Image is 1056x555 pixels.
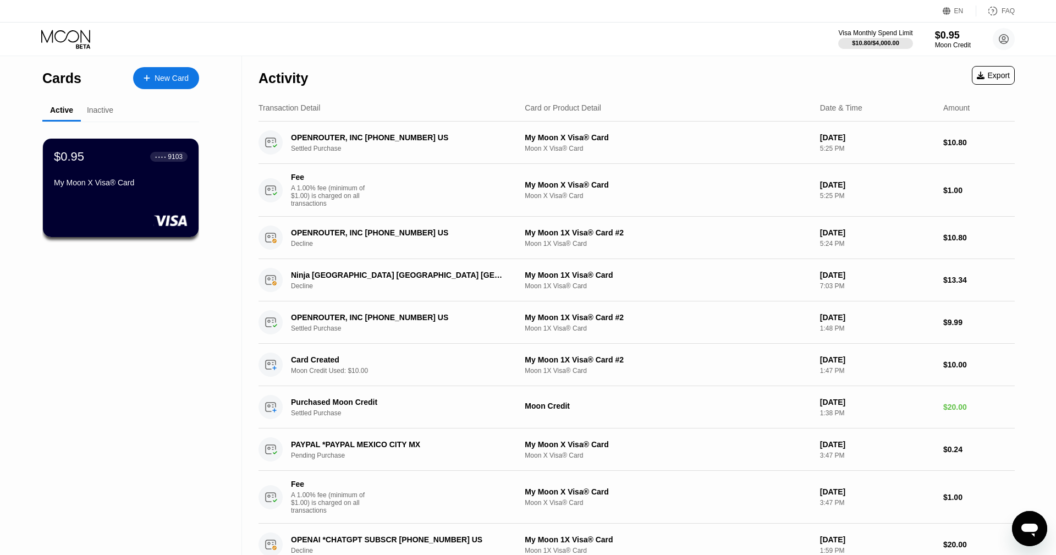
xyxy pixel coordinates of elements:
div: My Moon 1X Visa® Card [525,535,811,544]
div: $1.00 [943,493,1015,502]
div: FAQ [976,6,1015,17]
div: Purchased Moon CreditSettled PurchaseMoon Credit[DATE]1:38 PM$20.00 [258,386,1015,428]
div: [DATE] [820,535,934,544]
div: 1:59 PM [820,547,934,554]
div: $13.34 [943,276,1015,284]
div: My Moon 1X Visa® Card [525,271,811,279]
div: Moon Credit [525,402,811,410]
div: 3:47 PM [820,452,934,459]
div: PAYPAL *PAYPAL MEXICO CITY MXPending PurchaseMy Moon X Visa® CardMoon X Visa® Card[DATE]3:47 PM$0.24 [258,428,1015,471]
div: Settled Purchase [291,409,523,417]
div: New Card [155,74,189,83]
div: OPENROUTER, INC [PHONE_NUMBER] USSettled PurchaseMy Moon X Visa® CardMoon X Visa® Card[DATE]5:25 ... [258,122,1015,164]
div: [DATE] [820,133,934,142]
div: $10.00 [943,360,1015,369]
div: Export [972,66,1015,85]
div: My Moon 1X Visa® Card #2 [525,228,811,237]
div: Amount [943,103,970,112]
div: 5:25 PM [820,145,934,152]
div: Moon X Visa® Card [525,499,811,507]
div: OPENROUTER, INC [PHONE_NUMBER] USSettled PurchaseMy Moon 1X Visa® Card #2Moon 1X Visa® Card[DATE]... [258,301,1015,344]
div: $9.99 [943,318,1015,327]
div: Ninja [GEOGRAPHIC_DATA] [GEOGRAPHIC_DATA] [GEOGRAPHIC_DATA] [291,271,507,279]
div: $0.95Moon Credit [935,30,971,49]
div: $0.95 [935,30,971,41]
div: OPENROUTER, INC [PHONE_NUMBER] US [291,133,507,142]
div: OPENAI *CHATGPT SUBSCR [PHONE_NUMBER] US [291,535,507,544]
div: FeeA 1.00% fee (minimum of $1.00) is charged on all transactionsMy Moon X Visa® CardMoon X Visa® ... [258,164,1015,217]
div: Moon 1X Visa® Card [525,325,811,332]
div: 7:03 PM [820,282,934,290]
div: Pending Purchase [291,452,523,459]
div: [DATE] [820,180,934,189]
div: My Moon X Visa® Card [525,180,811,189]
div: $10.80 / $4,000.00 [852,40,899,46]
div: 5:25 PM [820,192,934,200]
div: My Moon 1X Visa® Card #2 [525,355,811,364]
div: Inactive [87,106,113,114]
div: [DATE] [820,355,934,364]
iframe: Кнопка запуска окна обмена сообщениями [1012,511,1047,546]
div: Transaction Detail [258,103,320,112]
div: My Moon 1X Visa® Card #2 [525,313,811,322]
div: Moon 1X Visa® Card [525,367,811,375]
div: Export [977,71,1010,80]
div: Visa Monthly Spend Limit [838,29,912,37]
div: OPENROUTER, INC [PHONE_NUMBER] US [291,228,507,237]
div: EN [954,7,964,15]
div: [DATE] [820,398,934,406]
div: Fee [291,173,368,182]
div: Purchased Moon Credit [291,398,507,406]
div: A 1.00% fee (minimum of $1.00) is charged on all transactions [291,184,373,207]
div: New Card [133,67,199,89]
div: Moon X Visa® Card [525,192,811,200]
div: Activity [258,70,308,86]
div: $0.24 [943,445,1015,454]
div: $10.80 [943,138,1015,147]
div: 1:47 PM [820,367,934,375]
div: [DATE] [820,440,934,449]
div: My Moon X Visa® Card [54,178,188,187]
div: A 1.00% fee (minimum of $1.00) is charged on all transactions [291,491,373,514]
div: 1:48 PM [820,325,934,332]
div: $10.80 [943,233,1015,242]
div: Card or Product Detail [525,103,601,112]
div: Ninja [GEOGRAPHIC_DATA] [GEOGRAPHIC_DATA] [GEOGRAPHIC_DATA]DeclineMy Moon 1X Visa® CardMoon 1X Vi... [258,259,1015,301]
div: 9103 [168,153,183,161]
div: Moon 1X Visa® Card [525,547,811,554]
div: $20.00 [943,403,1015,411]
div: Visa Monthly Spend Limit$10.80/$4,000.00 [838,29,912,49]
div: [DATE] [820,271,934,279]
div: 3:47 PM [820,499,934,507]
div: $0.95● ● ● ●9103My Moon X Visa® Card [43,139,199,237]
div: Decline [291,547,523,554]
div: Moon X Visa® Card [525,452,811,459]
div: $20.00 [943,540,1015,549]
div: OPENROUTER, INC [PHONE_NUMBER] USDeclineMy Moon 1X Visa® Card #2Moon 1X Visa® Card[DATE]5:24 PM$1... [258,217,1015,259]
div: FAQ [1002,7,1015,15]
div: Moon X Visa® Card [525,145,811,152]
div: ● ● ● ● [155,155,166,158]
div: Moon 1X Visa® Card [525,240,811,248]
div: $0.95 [54,150,84,164]
div: Cards [42,70,81,86]
div: Card Created [291,355,507,364]
div: EN [943,6,976,17]
div: Moon Credit Used: $10.00 [291,367,523,375]
div: [DATE] [820,228,934,237]
div: Decline [291,282,523,290]
div: $1.00 [943,186,1015,195]
div: Active [50,106,73,114]
div: FeeA 1.00% fee (minimum of $1.00) is charged on all transactionsMy Moon X Visa® CardMoon X Visa® ... [258,471,1015,524]
div: 1:38 PM [820,409,934,417]
div: Date & Time [820,103,862,112]
div: Card CreatedMoon Credit Used: $10.00My Moon 1X Visa® Card #2Moon 1X Visa® Card[DATE]1:47 PM$10.00 [258,344,1015,386]
div: PAYPAL *PAYPAL MEXICO CITY MX [291,440,507,449]
div: My Moon X Visa® Card [525,487,811,496]
div: OPENROUTER, INC [PHONE_NUMBER] US [291,313,507,322]
div: Fee [291,480,368,488]
div: 5:24 PM [820,240,934,248]
div: Moon 1X Visa® Card [525,282,811,290]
